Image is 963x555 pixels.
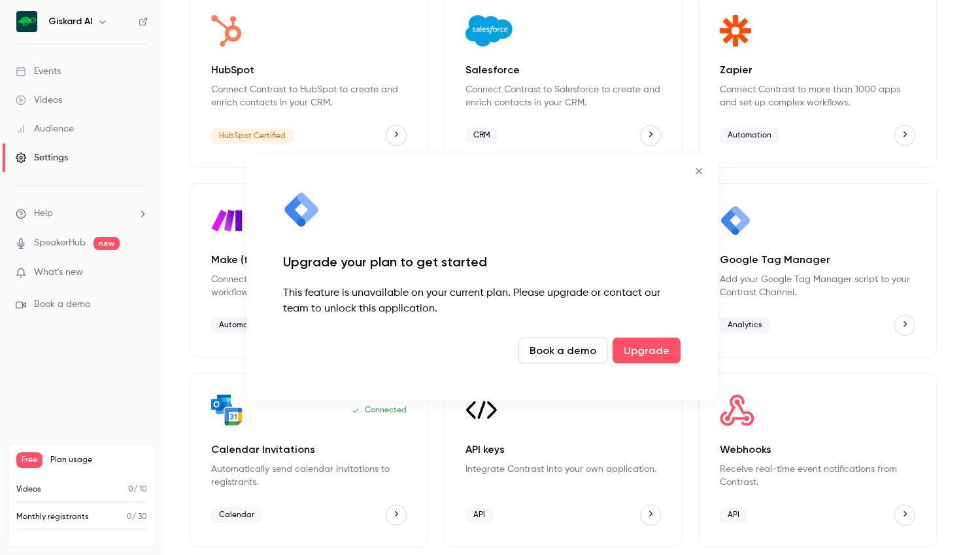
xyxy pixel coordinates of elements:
[720,252,915,268] p: Google Tag Manager
[352,405,407,416] p: Connected
[50,455,147,465] span: Plan usage
[894,125,915,146] button: Zapier
[211,252,407,268] p: Make (formerly Integromat)
[720,442,915,457] p: Webhooks
[211,128,294,144] span: HubSpot Certified
[16,151,68,164] div: Settings
[686,160,712,187] button: Close
[640,125,661,146] button: Salesforce
[211,463,407,489] p: Automatically send calendar invitations to registrants.
[386,125,407,146] button: HubSpot
[16,484,41,495] p: Videos
[465,463,661,476] p: Integrate Contrast into your own application.
[720,507,747,523] span: API
[16,452,42,468] span: Free
[16,11,37,32] img: Giskard AI
[720,273,915,299] p: Add your Google Tag Manager script to your Contrast Channel.
[894,505,915,526] button: Webhooks
[444,373,683,547] div: API keys
[720,463,915,489] p: Receive real-time event notifications from Contrast.
[211,273,407,299] p: Connect Contrast to any API to automate workflows.
[283,254,681,270] div: Upgrade your plan to get started
[465,83,661,109] p: Connect Contrast to Salesforce to create and enrich contacts in your CRM.
[127,513,132,521] span: 0
[34,298,90,312] span: Book a demo
[190,373,428,547] div: Calendar Invitations
[720,317,770,333] span: Analytics
[465,507,493,523] span: API
[34,266,83,279] span: What's new
[128,484,147,495] p: / 10
[465,128,498,143] span: CRM
[698,373,937,547] div: Webhooks
[211,507,262,523] span: Calendar
[34,236,86,250] a: SpeakerHub
[211,83,407,109] p: Connect Contrast to HubSpot to create and enrich contacts in your CRM.
[93,237,120,250] span: new
[16,207,148,221] li: help-dropdown-opener
[698,183,937,357] div: Google Tag Manager
[613,338,681,364] a: Upgrade
[283,285,681,317] div: This feature is unavailable on your current plan. Please upgrade or contact our team to unlock th...
[16,94,62,107] div: Videos
[190,183,428,357] div: Make (formerly Integromat)
[720,62,915,78] p: Zapier
[720,128,779,143] span: Automation
[16,65,61,78] div: Events
[128,486,133,493] span: 0
[518,338,607,364] a: Book a demo
[465,62,661,78] p: Salesforce
[211,317,271,333] span: Automation
[894,315,915,336] button: Google Tag Manager
[640,505,661,526] button: API keys
[16,122,74,135] div: Audience
[386,505,407,526] button: Calendar Invitations
[465,442,661,457] p: API keys
[48,15,92,28] h6: Giskard AI
[132,267,148,279] iframe: Noticeable Trigger
[211,62,407,78] p: HubSpot
[34,207,53,221] span: Help
[211,442,407,457] p: Calendar Invitations
[127,511,147,523] p: / 30
[720,83,915,109] p: Connect Contrast to more than 1000 apps and set up complex workflows.
[16,511,89,523] p: Monthly registrants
